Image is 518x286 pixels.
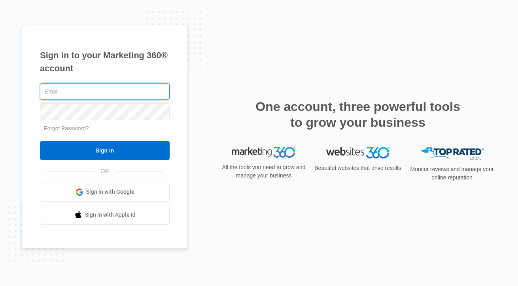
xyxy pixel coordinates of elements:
a: Sign in with Apple Id [40,206,170,225]
p: Beautiful websites that drive results [314,164,402,172]
img: Top Rated Local [420,147,484,160]
span: Sign in with Apple Id [85,211,136,219]
a: Forgot Password? [44,125,89,132]
span: OR [95,167,115,175]
p: Monitor reviews and manage your online reputation [408,165,496,182]
img: Websites 360 [326,147,389,158]
h1: Sign in to your Marketing 360® account [40,49,170,75]
a: Sign in with Google [40,183,170,202]
h2: One account, three powerful tools to grow your business [253,99,463,130]
p: All the tools you need to grow and manage your business [219,163,308,180]
input: Sign In [40,141,170,160]
span: Sign in with Google [86,188,134,196]
input: Email [40,83,170,100]
img: Marketing 360 [232,147,295,158]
